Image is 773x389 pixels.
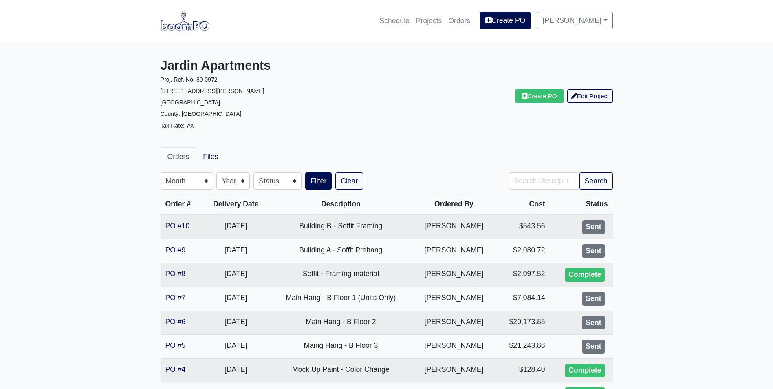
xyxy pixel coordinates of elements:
[203,335,269,359] td: [DATE]
[550,193,613,215] th: Status
[376,12,412,30] a: Schedule
[269,239,413,263] td: Building A - Soffit Prehang
[161,193,203,215] th: Order #
[203,287,269,311] td: [DATE]
[413,215,495,239] td: [PERSON_NAME]
[582,220,604,234] div: Sent
[413,311,495,335] td: [PERSON_NAME]
[165,246,186,254] a: PO #9
[203,239,269,263] td: [DATE]
[480,12,531,29] a: Create PO
[509,172,579,190] input: Search
[196,147,225,166] a: Files
[495,335,550,359] td: $21,243.88
[445,12,473,30] a: Orders
[582,340,604,354] div: Sent
[413,193,495,215] th: Ordered By
[413,12,445,30] a: Projects
[582,316,604,330] div: Sent
[203,358,269,382] td: [DATE]
[495,193,550,215] th: Cost
[413,335,495,359] td: [PERSON_NAME]
[305,172,332,190] button: Filter
[161,58,381,73] h3: Jardin Apartments
[567,89,613,103] a: Edit Project
[165,222,190,230] a: PO #10
[582,292,604,306] div: Sent
[161,111,242,117] small: County: [GEOGRAPHIC_DATA]
[582,244,604,258] div: Sent
[565,364,604,378] div: Complete
[515,89,564,103] a: Create PO
[203,215,269,239] td: [DATE]
[165,270,186,278] a: PO #8
[165,294,186,302] a: PO #7
[203,193,269,215] th: Delivery Date
[203,263,269,287] td: [DATE]
[579,172,613,190] button: Search
[269,287,413,311] td: Main Hang - B Floor 1 (Units Only)
[161,99,220,106] small: [GEOGRAPHIC_DATA]
[269,311,413,335] td: Main Hang - B Floor 2
[165,341,186,349] a: PO #5
[413,358,495,382] td: [PERSON_NAME]
[161,122,195,129] small: Tax Rate: 7%
[495,311,550,335] td: $20,173.88
[495,358,550,382] td: $128.40
[269,358,413,382] td: Mock Up Paint - Color Change
[537,12,612,29] a: [PERSON_NAME]
[165,318,186,326] a: PO #6
[565,268,604,282] div: Complete
[269,263,413,287] td: Soffit - Framing material
[161,88,264,94] small: [STREET_ADDRESS][PERSON_NAME]
[495,287,550,311] td: $7,084.14
[413,239,495,263] td: [PERSON_NAME]
[495,263,550,287] td: $2,097.52
[161,76,218,83] small: Proj. Ref. No: 80-0972
[413,287,495,311] td: [PERSON_NAME]
[495,239,550,263] td: $2,080.72
[269,215,413,239] td: Building B - Soffit Framing
[495,215,550,239] td: $543.56
[161,147,196,166] a: Orders
[269,335,413,359] td: Maing Hang - B Floor 3
[269,193,413,215] th: Description
[335,172,363,190] a: Clear
[161,11,209,30] img: boomPO
[165,365,186,374] a: PO #4
[413,263,495,287] td: [PERSON_NAME]
[203,311,269,335] td: [DATE]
